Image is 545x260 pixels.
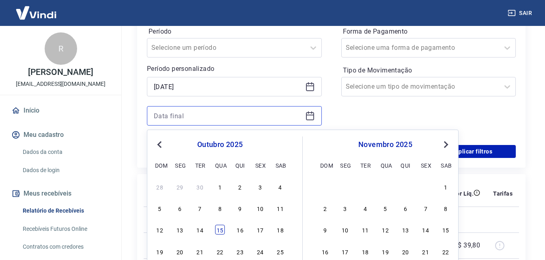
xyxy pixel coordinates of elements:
img: Vindi [10,0,62,25]
div: Choose sábado, 18 de outubro de 2025 [276,225,285,234]
div: qui [235,160,245,170]
button: Previous Month [155,140,164,149]
div: Choose sexta-feira, 10 de outubro de 2025 [255,203,265,213]
p: [EMAIL_ADDRESS][DOMAIN_NAME] [16,80,106,88]
div: Choose quinta-feira, 13 de novembro de 2025 [401,225,410,234]
div: Choose segunda-feira, 13 de outubro de 2025 [175,225,185,234]
div: sex [255,160,265,170]
div: novembro 2025 [319,140,452,149]
div: Choose quinta-feira, 2 de outubro de 2025 [235,182,245,192]
div: Choose domingo, 2 de novembro de 2025 [320,203,330,213]
div: Choose sábado, 11 de outubro de 2025 [276,203,285,213]
div: Choose terça-feira, 14 de outubro de 2025 [195,225,205,234]
div: Choose quarta-feira, 5 de novembro de 2025 [381,203,390,213]
div: Choose quarta-feira, 29 de outubro de 2025 [381,182,390,192]
div: Choose quarta-feira, 8 de outubro de 2025 [215,203,225,213]
div: Choose segunda-feira, 27 de outubro de 2025 [340,182,350,192]
label: Forma de Pagamento [343,27,515,36]
p: [PERSON_NAME] [28,68,93,77]
div: Choose sexta-feira, 24 de outubro de 2025 [255,247,265,256]
div: Choose segunda-feira, 20 de outubro de 2025 [175,247,185,256]
div: Choose terça-feira, 18 de novembro de 2025 [360,247,370,256]
div: Choose sexta-feira, 3 de outubro de 2025 [255,182,265,192]
div: Choose terça-feira, 21 de outubro de 2025 [195,247,205,256]
div: qua [381,160,390,170]
div: Choose sexta-feira, 21 de novembro de 2025 [421,247,431,256]
div: Choose segunda-feira, 29 de setembro de 2025 [175,182,185,192]
div: sab [276,160,285,170]
div: seg [340,160,350,170]
div: Choose domingo, 19 de outubro de 2025 [155,247,165,256]
div: Choose quarta-feira, 1 de outubro de 2025 [215,182,225,192]
p: Período personalizado [147,64,322,74]
div: Choose quinta-feira, 23 de outubro de 2025 [235,247,245,256]
div: Choose sábado, 8 de novembro de 2025 [441,203,450,213]
div: Choose sexta-feira, 7 de novembro de 2025 [421,203,431,213]
p: Tarifas [493,190,513,198]
a: Contratos com credores [19,239,112,255]
div: ter [195,160,205,170]
div: seg [175,160,185,170]
div: Choose sábado, 22 de novembro de 2025 [441,247,450,256]
input: Data inicial [154,81,302,93]
a: Início [10,102,112,119]
div: Choose sexta-feira, 17 de outubro de 2025 [255,225,265,234]
a: Relatório de Recebíveis [19,202,112,219]
div: Choose segunda-feira, 17 de novembro de 2025 [340,247,350,256]
div: Choose sábado, 15 de novembro de 2025 [441,225,450,234]
p: -R$ 39,80 [452,241,480,250]
div: Choose domingo, 28 de setembro de 2025 [155,182,165,192]
div: dom [320,160,330,170]
div: dom [155,160,165,170]
p: Valor Líq. [447,190,474,198]
div: Choose segunda-feira, 10 de novembro de 2025 [340,225,350,234]
div: sab [441,160,450,170]
div: Choose sábado, 4 de outubro de 2025 [276,182,285,192]
a: Dados de login [19,162,112,179]
a: Recebíveis Futuros Online [19,221,112,237]
div: Choose terça-feira, 11 de novembro de 2025 [360,225,370,234]
div: Choose sábado, 1 de novembro de 2025 [441,182,450,192]
input: Data final [154,110,302,122]
label: Tipo de Movimentação [343,66,515,75]
button: Sair [506,6,535,21]
button: Next Month [441,140,451,149]
div: R [45,32,77,65]
div: Choose quarta-feira, 22 de outubro de 2025 [215,247,225,256]
div: Choose domingo, 9 de novembro de 2025 [320,225,330,234]
button: Meu cadastro [10,126,112,144]
div: Choose quinta-feira, 9 de outubro de 2025 [235,203,245,213]
div: Choose quarta-feira, 15 de outubro de 2025 [215,225,225,234]
div: Choose terça-feira, 7 de outubro de 2025 [195,203,205,213]
div: Choose quinta-feira, 20 de novembro de 2025 [401,247,410,256]
div: qui [401,160,410,170]
div: ter [360,160,370,170]
label: Período [149,27,320,36]
div: Choose segunda-feira, 6 de outubro de 2025 [175,203,185,213]
div: Choose domingo, 12 de outubro de 2025 [155,225,165,234]
div: Choose segunda-feira, 3 de novembro de 2025 [340,203,350,213]
div: Choose sábado, 25 de outubro de 2025 [276,247,285,256]
div: Choose domingo, 16 de novembro de 2025 [320,247,330,256]
div: sex [421,160,431,170]
div: Choose terça-feira, 4 de novembro de 2025 [360,203,370,213]
button: Aplicar filtros [431,145,516,158]
div: Choose sexta-feira, 31 de outubro de 2025 [421,182,431,192]
a: Dados da conta [19,144,112,160]
div: Choose sexta-feira, 14 de novembro de 2025 [421,225,431,234]
div: Choose domingo, 5 de outubro de 2025 [155,203,165,213]
button: Meus recebíveis [10,185,112,202]
div: Choose quarta-feira, 12 de novembro de 2025 [381,225,390,234]
div: Choose terça-feira, 30 de setembro de 2025 [195,182,205,192]
div: Choose quinta-feira, 30 de outubro de 2025 [401,182,410,192]
div: Choose quarta-feira, 19 de novembro de 2025 [381,247,390,256]
div: qua [215,160,225,170]
div: Choose domingo, 26 de outubro de 2025 [320,182,330,192]
div: Choose quinta-feira, 6 de novembro de 2025 [401,203,410,213]
div: outubro 2025 [154,140,286,149]
div: Choose quinta-feira, 16 de outubro de 2025 [235,225,245,234]
div: Choose terça-feira, 28 de outubro de 2025 [360,182,370,192]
